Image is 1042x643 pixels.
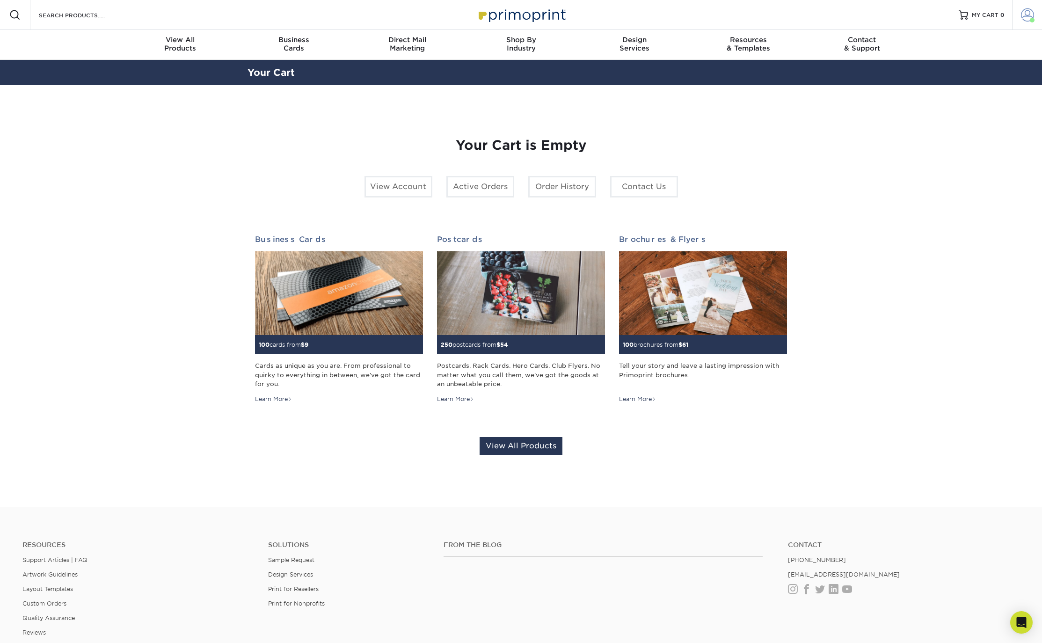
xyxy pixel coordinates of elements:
a: Your Cart [248,67,295,78]
div: Learn More [255,395,292,403]
span: 100 [259,341,270,348]
span: 0 [1000,12,1005,18]
a: Direct MailMarketing [350,30,464,60]
span: Contact [805,36,919,44]
a: Print for Nonprofits [268,600,325,607]
div: Products [124,36,237,52]
a: Order History [528,176,596,197]
small: cards from [259,341,308,348]
a: Contact Us [610,176,678,197]
div: Tell your story and leave a lasting impression with Primoprint brochures. [619,361,787,388]
img: Primoprint [474,5,568,25]
span: $ [496,341,500,348]
span: 9 [305,341,308,348]
a: Contact [788,541,1020,549]
a: Contact& Support [805,30,919,60]
a: Layout Templates [22,585,73,592]
div: Cards as unique as you are. From professional to quirky to everything in between, we've got the c... [255,361,423,388]
a: Support Articles | FAQ [22,556,87,563]
div: & Support [805,36,919,52]
span: 250 [441,341,452,348]
a: Resources& Templates [692,30,805,60]
span: Business [237,36,350,44]
span: Direct Mail [350,36,464,44]
span: Design [578,36,692,44]
img: Brochures & Flyers [619,251,787,336]
div: Postcards. Rack Cards. Hero Cards. Club Flyers. No matter what you call them, we've got the goods... [437,361,605,388]
div: Learn More [619,395,656,403]
small: brochures from [623,341,688,348]
a: Print for Resellers [268,585,319,592]
a: View Account [364,176,432,197]
div: Cards [237,36,350,52]
div: Marketing [350,36,464,52]
h4: From the Blog [444,541,762,549]
a: Active Orders [446,176,514,197]
input: SEARCH PRODUCTS..... [38,9,129,21]
span: MY CART [972,11,998,19]
h4: Solutions [268,541,430,549]
div: Open Intercom Messenger [1010,611,1033,634]
h4: Resources [22,541,254,549]
div: Learn More [437,395,474,403]
img: Postcards [437,251,605,336]
div: & Templates [692,36,805,52]
img: Business Cards [255,251,423,336]
a: Shop ByIndustry [464,30,578,60]
small: postcards from [441,341,508,348]
a: DesignServices [578,30,692,60]
a: Brochures & Flyers 100brochures from$61 Tell your story and leave a lasting impression with Primo... [619,235,787,403]
div: Industry [464,36,578,52]
a: BusinessCards [237,30,350,60]
span: View All [124,36,237,44]
a: Artwork Guidelines [22,571,78,578]
a: View All Products [480,437,562,455]
a: Sample Request [268,556,314,563]
h2: Business Cards [255,235,423,244]
a: Postcards 250postcards from$54 Postcards. Rack Cards. Hero Cards. Club Flyers. No matter what you... [437,235,605,403]
span: Shop By [464,36,578,44]
div: Services [578,36,692,52]
a: View AllProducts [124,30,237,60]
h1: Your Cart is Empty [255,138,787,153]
span: 61 [682,341,688,348]
a: Business Cards 100cards from$9 Cards as unique as you are. From professional to quirky to everyth... [255,235,423,403]
h2: Postcards [437,235,605,244]
a: Design Services [268,571,313,578]
span: 100 [623,341,634,348]
a: [PHONE_NUMBER] [788,556,846,563]
h2: Brochures & Flyers [619,235,787,244]
a: Custom Orders [22,600,66,607]
span: 54 [500,341,508,348]
span: Resources [692,36,805,44]
span: $ [678,341,682,348]
a: [EMAIL_ADDRESS][DOMAIN_NAME] [788,571,900,578]
span: $ [301,341,305,348]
